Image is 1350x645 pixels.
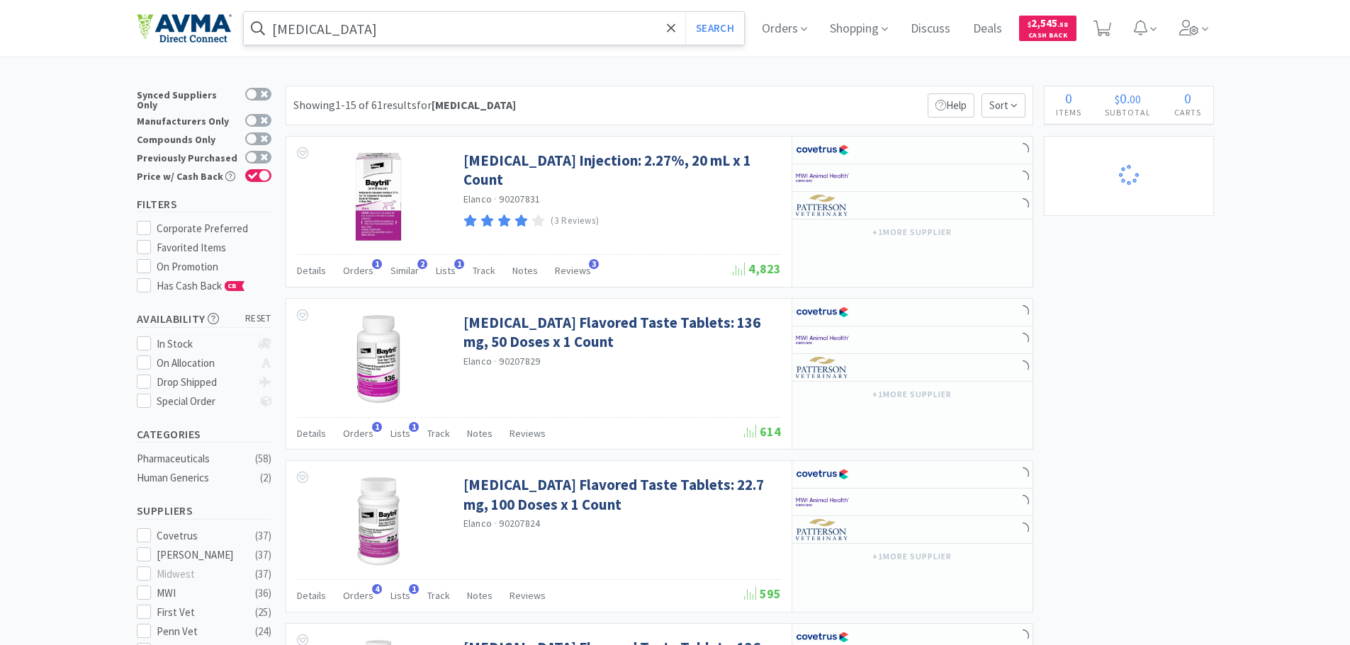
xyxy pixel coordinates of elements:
h4: Subtotal [1093,105,1163,119]
img: 9999a4869e4242f38a4309d4ef771d10_416384.png [332,475,424,567]
h5: Categories [137,426,271,443]
span: reset [245,312,271,326]
a: Elanco [463,517,493,530]
span: Notes [467,589,493,602]
div: Favorited Items [157,239,271,256]
span: Reviews [555,264,591,277]
div: Covetrus [157,527,244,544]
div: Penn Vet [157,623,244,640]
h5: Availability [137,311,271,327]
span: 1 [454,259,464,269]
span: 614 [744,423,781,440]
img: f6b2451649754179b5b4e0c70c3f7cb0_2.png [796,491,849,513]
span: 1 [409,422,419,432]
img: 77fca1acd8b6420a9015268ca798ef17_1.png [796,302,849,323]
span: Notes [467,427,493,440]
div: ( 36 ) [255,585,271,602]
button: +1more supplier [865,384,958,404]
span: 2,545 [1028,16,1068,30]
span: 3 [589,259,599,269]
span: · [494,355,497,367]
button: Search [685,12,744,45]
div: Previously Purchased [137,151,238,163]
img: 77fca1acd8b6420a9015268ca798ef17_1.png [796,464,849,485]
span: 1 [372,422,382,432]
span: Reviews [510,427,546,440]
span: 4,823 [733,261,781,277]
div: Synced Suppliers Only [137,88,238,110]
span: 0 [1120,89,1127,107]
img: f5e969b455434c6296c6d81ef179fa71_3.png [796,519,849,540]
span: Track [427,427,450,440]
span: Details [297,264,326,277]
h5: Filters [137,196,271,212]
a: Elanco [463,193,493,205]
span: Lists [436,264,456,277]
span: Details [297,427,326,440]
span: 4 [372,584,382,594]
div: On Promotion [157,258,271,275]
span: $ [1028,20,1031,29]
span: 1 [409,584,419,594]
span: 0 [1065,89,1072,107]
span: · [494,193,497,205]
h5: Suppliers [137,503,271,519]
div: ( 2 ) [260,469,271,486]
div: Manufacturers Only [137,114,238,126]
div: ( 37 ) [255,547,271,564]
span: 90207829 [499,355,540,367]
span: Cash Back [1028,32,1068,41]
div: First Vet [157,604,244,621]
a: Deals [967,23,1008,35]
div: MWI [157,585,244,602]
div: In Stock [157,336,251,353]
span: Track [473,264,495,277]
input: Search by item, sku, manufacturer, ingredient, size... [244,12,745,45]
div: Compounds Only [137,132,238,144]
span: Lists [390,427,410,440]
h4: Carts [1163,105,1213,119]
span: 1 [372,259,382,269]
a: Discuss [905,23,956,35]
div: Human Generics [137,469,252,486]
div: On Allocation [157,355,251,372]
span: 90207824 [499,517,540,530]
span: Lists [390,589,410,602]
span: 0 [1184,89,1191,107]
span: Sort [981,93,1025,118]
div: ( 37 ) [255,527,271,544]
div: ( 25 ) [255,604,271,621]
div: ( 24 ) [255,623,271,640]
img: 179b8ad10cb342879e92e522e941d1e7_497249.jpg [332,313,424,405]
div: [PERSON_NAME] [157,547,244,564]
button: +1more supplier [865,222,958,242]
img: 434eaf9944f2498b95c28fa91e14a934_416222.jpeg [332,151,424,243]
span: 2 [417,259,427,269]
span: CB [225,282,240,290]
a: $2,545.58Cash Back [1019,9,1076,47]
span: · [494,517,497,530]
img: f6b2451649754179b5b4e0c70c3f7cb0_2.png [796,167,849,188]
span: Details [297,589,326,602]
span: Reviews [510,589,546,602]
span: 595 [744,586,781,602]
div: Price w/ Cash Back [137,169,238,181]
span: Track [427,589,450,602]
span: Orders [343,264,373,277]
span: 90207831 [499,193,540,205]
div: Pharmaceuticals [137,450,252,467]
strong: [MEDICAL_DATA] [432,98,516,112]
span: Notes [512,264,538,277]
div: Drop Shipped [157,374,251,391]
p: (3 Reviews) [551,214,599,229]
div: Corporate Preferred [157,220,271,237]
div: . [1093,91,1163,105]
a: [MEDICAL_DATA] Injection: 2.27%, 20 mL x 1 Count [463,151,777,190]
img: e4e33dab9f054f5782a47901c742baa9_102.png [137,13,232,43]
span: for [417,98,516,112]
span: Orders [343,589,373,602]
div: Showing 1-15 of 61 results [293,96,516,115]
img: f5e969b455434c6296c6d81ef179fa71_3.png [796,357,849,378]
h4: Items [1045,105,1093,119]
span: Has Cash Back [157,279,245,292]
